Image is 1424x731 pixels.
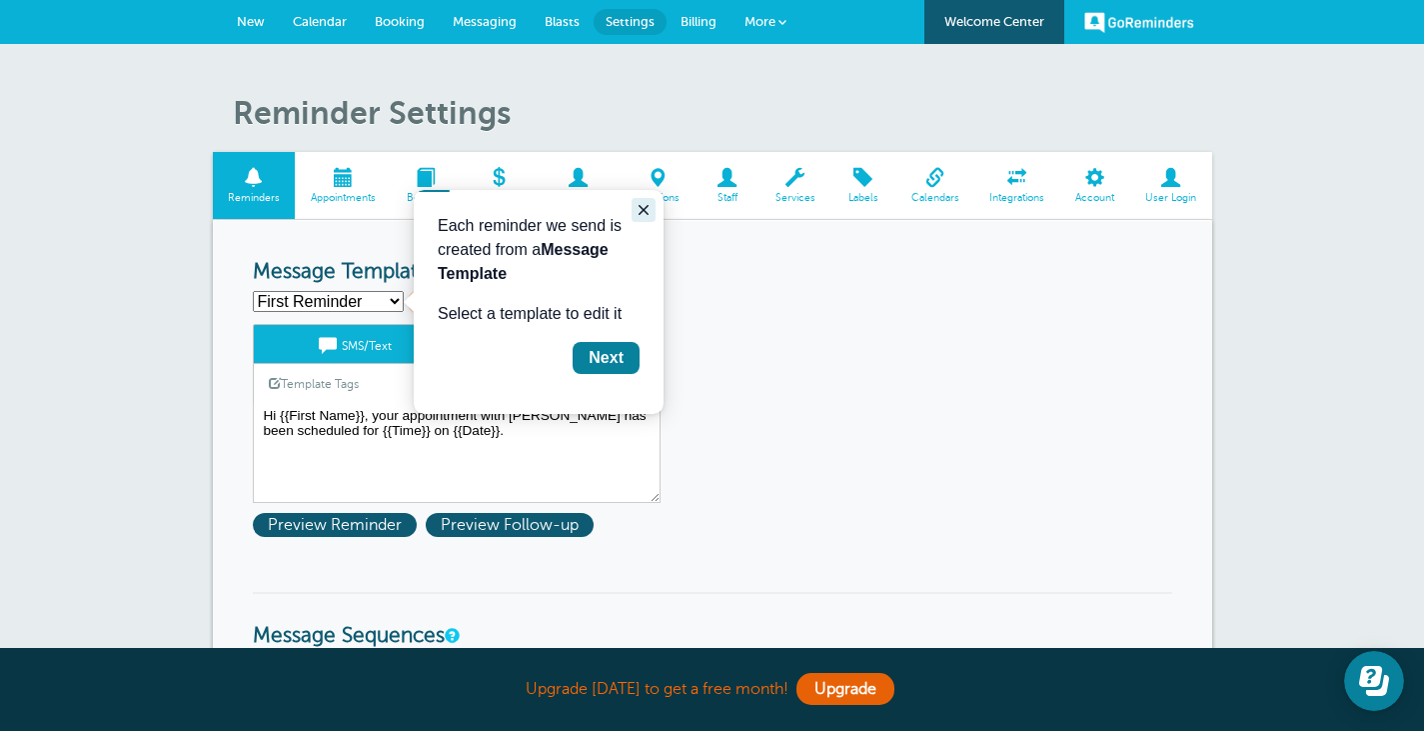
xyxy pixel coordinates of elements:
span: Settings [606,14,655,29]
span: Appointments [305,192,381,204]
a: Locations [621,152,696,219]
textarea: Hi {{First Name}}, your appointment with [PERSON_NAME] has been scheduled for {{Time}} on {{Date}}. [253,403,661,503]
a: Create New [408,293,534,311]
span: Staff [705,192,749,204]
span: More [744,14,775,29]
span: Booking [375,14,425,29]
span: Reminders [223,192,286,204]
a: Message Sequences allow you to setup multiple reminder schedules that can use different Message T... [445,629,457,642]
a: Preview Follow-up [426,516,599,534]
span: Messaging [453,14,517,29]
span: Integrations [984,192,1050,204]
a: Services [759,152,830,219]
a: Calendars [895,152,974,219]
a: User Login [1130,152,1212,219]
a: Customers [537,152,621,219]
a: Settings [594,9,667,35]
a: Upgrade [796,673,894,705]
a: Appointments [295,152,391,219]
span: Billing [681,14,716,29]
span: Labels [840,192,885,204]
span: Preview Follow-up [426,513,594,537]
div: Upgrade [DATE] to get a free month! [213,668,1212,711]
a: Account [1060,152,1130,219]
span: New [237,14,265,29]
iframe: tooltip [414,190,664,414]
span: Calendar [293,14,347,29]
a: Staff [695,152,759,219]
span: Preview Reminder [253,513,417,537]
span: Create New [408,290,525,314]
a: Labels [830,152,895,219]
span: Blasts [545,14,580,29]
span: Booking [401,192,450,204]
iframe: Resource center [1344,651,1404,711]
h1: Reminder Settings [233,94,1212,132]
a: SMS/Text [254,325,457,363]
a: Preview Reminder [253,516,426,534]
a: Booking [391,152,460,219]
h3: Message Templates [253,260,1172,285]
span: Services [769,192,820,204]
span: Account [1070,192,1120,204]
a: Integrations [974,152,1060,219]
span: User Login [1140,192,1202,204]
a: Template Tags [254,364,374,403]
h3: Message Sequences [253,592,1172,649]
span: Calendars [905,192,964,204]
a: Payments [460,152,537,219]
